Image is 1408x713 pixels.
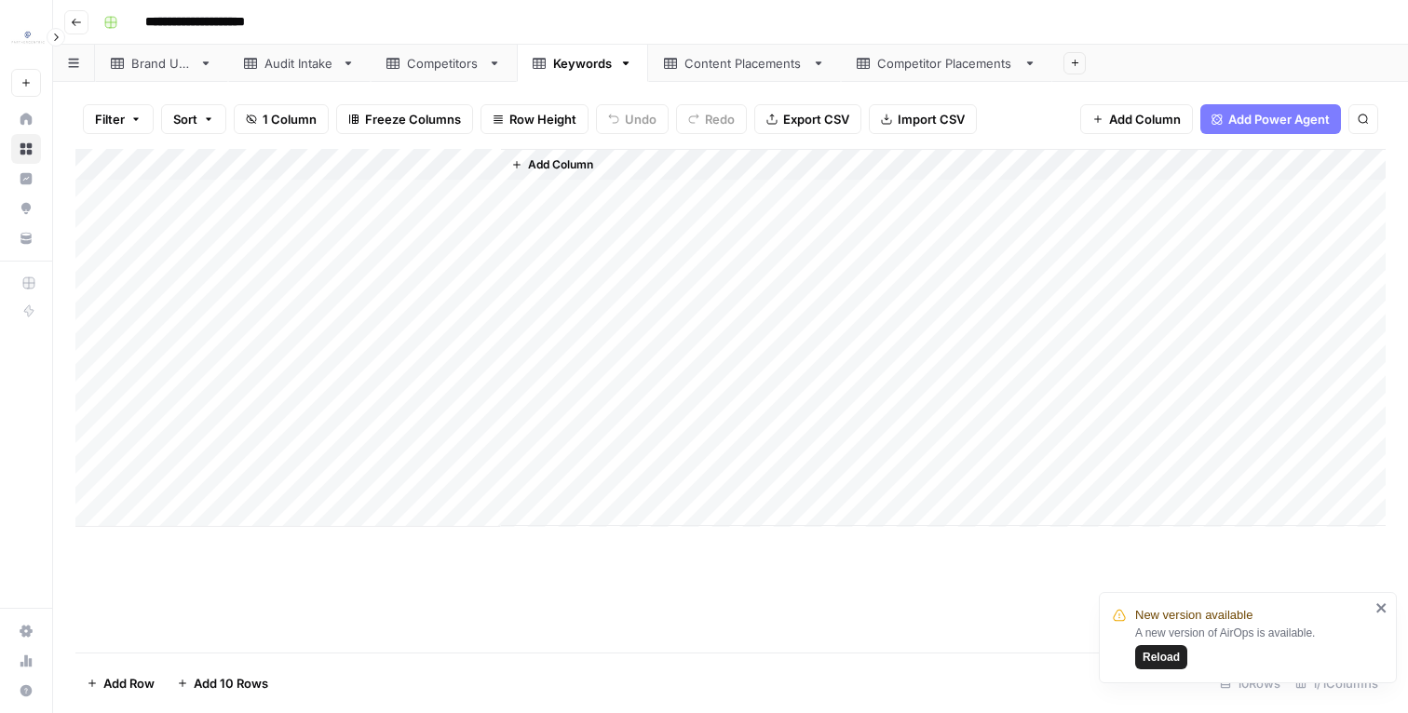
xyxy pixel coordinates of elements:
a: Competitor Placements [841,45,1052,82]
span: Undo [625,110,657,128]
div: 1/1 Columns [1288,668,1386,698]
span: Add Column [1109,110,1181,128]
button: Sort [161,104,226,134]
button: Add Column [1080,104,1193,134]
a: Settings [11,616,41,646]
span: Reload [1143,649,1180,666]
button: Add Power Agent [1200,104,1341,134]
button: Row Height [481,104,589,134]
span: Redo [705,110,735,128]
div: Audit Intake [264,54,334,73]
button: Freeze Columns [336,104,473,134]
a: Content Placements [648,45,841,82]
button: Workspace: PartnerCentric Sales Tools [11,15,41,61]
span: Sort [173,110,197,128]
a: Opportunities [11,194,41,223]
span: New version available [1135,606,1252,625]
a: Insights [11,164,41,194]
a: Brand URL [95,45,228,82]
span: Filter [95,110,125,128]
div: Keywords [553,54,612,73]
button: Filter [83,104,154,134]
button: Add Column [504,153,601,177]
div: A new version of AirOps is available. [1135,625,1370,669]
div: 10 Rows [1212,668,1288,698]
button: Import CSV [869,104,977,134]
span: Freeze Columns [365,110,461,128]
a: Home [11,104,41,134]
a: Keywords [517,45,648,82]
a: Audit Intake [228,45,371,82]
button: Redo [676,104,747,134]
button: Help + Support [11,676,41,706]
img: PartnerCentric Sales Tools Logo [11,21,45,55]
span: Row Height [509,110,576,128]
a: Usage [11,646,41,676]
button: Reload [1135,645,1187,669]
span: Add Row [103,674,155,693]
div: Competitors [407,54,481,73]
button: Undo [596,104,669,134]
a: Browse [11,134,41,164]
span: Add Power Agent [1228,110,1330,128]
a: Competitors [371,45,517,82]
div: Brand URL [131,54,192,73]
a: Your Data [11,223,41,253]
span: Import CSV [898,110,965,128]
button: Export CSV [754,104,861,134]
span: 1 Column [263,110,317,128]
button: Add 10 Rows [166,668,279,698]
button: close [1375,600,1388,615]
div: Competitor Placements [877,54,1016,73]
span: Add 10 Rows [194,674,268,693]
span: Export CSV [783,110,849,128]
div: Content Placements [684,54,805,73]
button: 1 Column [234,104,329,134]
span: Add Column [528,156,593,173]
button: Add Row [75,668,166,698]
